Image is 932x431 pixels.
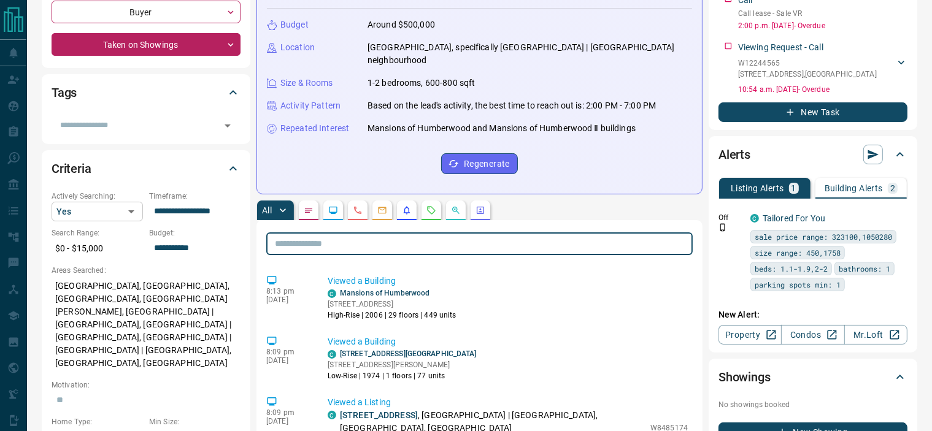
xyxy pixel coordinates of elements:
div: Criteria [52,154,241,183]
p: Motivation: [52,380,241,391]
svg: Calls [353,205,363,215]
p: $0 - $15,000 [52,238,143,259]
p: Building Alerts [825,184,883,193]
p: All [262,206,272,215]
span: parking spots min: 1 [755,278,841,291]
div: Alerts [718,140,907,169]
p: [STREET_ADDRESS][PERSON_NAME] [328,359,477,370]
div: condos.ca [328,350,336,359]
div: Showings [718,362,907,392]
p: Actively Searching: [52,191,143,202]
p: Based on the lead's activity, the best time to reach out is: 2:00 PM - 7:00 PM [368,99,656,112]
p: 1-2 bedrooms, 600-800 sqft [368,77,475,90]
p: Size & Rooms [280,77,333,90]
p: Repeated Interest [280,122,349,135]
a: [STREET_ADDRESS][GEOGRAPHIC_DATA] [340,349,477,358]
div: Yes [52,202,143,221]
svg: Listing Alerts [402,205,412,215]
p: Off [718,212,743,223]
p: Viewed a Building [328,335,688,348]
p: Budget: [149,227,241,238]
p: [GEOGRAPHIC_DATA], specifically [GEOGRAPHIC_DATA] | [GEOGRAPHIC_DATA] neighbourhood [368,41,692,67]
p: Listing Alerts [731,184,784,193]
svg: Opportunities [451,205,461,215]
p: Around $500,000 [368,18,435,31]
span: bathrooms: 1 [839,262,890,275]
h2: Criteria [52,159,91,178]
svg: Notes [304,205,314,215]
p: New Alert: [718,308,907,321]
p: 2:00 p.m. [DATE] - Overdue [738,20,907,31]
div: W12244565[STREET_ADDRESS],[GEOGRAPHIC_DATA] [738,55,907,82]
p: 8:09 pm [266,348,309,356]
p: Viewed a Listing [328,396,688,409]
span: size range: 450,1758 [755,246,841,259]
span: beds: 1.1-1.9,2-2 [755,262,828,275]
a: Mr.Loft [844,325,907,345]
p: Viewed a Building [328,275,688,288]
p: [DATE] [266,417,309,425]
svg: Emails [377,205,387,215]
button: New Task [718,102,907,122]
p: Low-Rise | 1974 | 1 floors | 77 units [328,370,477,381]
p: Search Range: [52,227,143,238]
p: [STREET_ADDRESS] , [GEOGRAPHIC_DATA] [738,69,877,80]
p: [GEOGRAPHIC_DATA], [GEOGRAPHIC_DATA], [GEOGRAPHIC_DATA], [GEOGRAPHIC_DATA][PERSON_NAME], [GEOGRAP... [52,276,241,373]
p: Home Type: [52,416,143,427]
button: Regenerate [441,153,518,174]
p: 1 [791,184,796,193]
p: Timeframe: [149,191,241,202]
p: [DATE] [266,356,309,365]
p: [STREET_ADDRESS] [328,299,456,310]
p: Mansions of Humberwood and Mansions of Humberwood Ⅱ buildings [368,122,636,135]
a: Property [718,325,782,345]
a: [STREET_ADDRESS] [340,410,418,420]
p: Call lease - Sale VR [738,8,907,19]
div: condos.ca [328,411,336,419]
a: Mansions of Humberwood [340,289,429,297]
p: 8:09 pm [266,408,309,417]
h2: Showings [718,367,771,387]
p: 10:54 a.m. [DATE] - Overdue [738,84,907,95]
svg: Lead Browsing Activity [328,205,338,215]
p: 2 [890,184,895,193]
p: [DATE] [266,296,309,304]
div: Buyer [52,1,241,23]
div: condos.ca [328,289,336,298]
p: 8:13 pm [266,287,309,296]
svg: Agent Actions [476,205,485,215]
a: Condos [781,325,844,345]
p: Location [280,41,315,54]
div: condos.ca [750,214,759,223]
p: Areas Searched: [52,265,241,276]
p: Activity Pattern [280,99,341,112]
svg: Push Notification Only [718,223,727,232]
a: Tailored For You [763,213,825,223]
span: sale price range: 323100,1050280 [755,231,892,243]
svg: Requests [426,205,436,215]
button: Open [219,117,236,134]
div: Taken on Showings [52,33,241,56]
h2: Tags [52,83,77,102]
p: No showings booked [718,399,907,410]
div: Tags [52,78,241,107]
h2: Alerts [718,145,750,164]
p: W12244565 [738,58,877,69]
p: Budget [280,18,309,31]
p: High-Rise | 2006 | 29 floors | 449 units [328,310,456,321]
p: Viewing Request - Call [738,41,823,54]
p: Min Size: [149,416,241,427]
